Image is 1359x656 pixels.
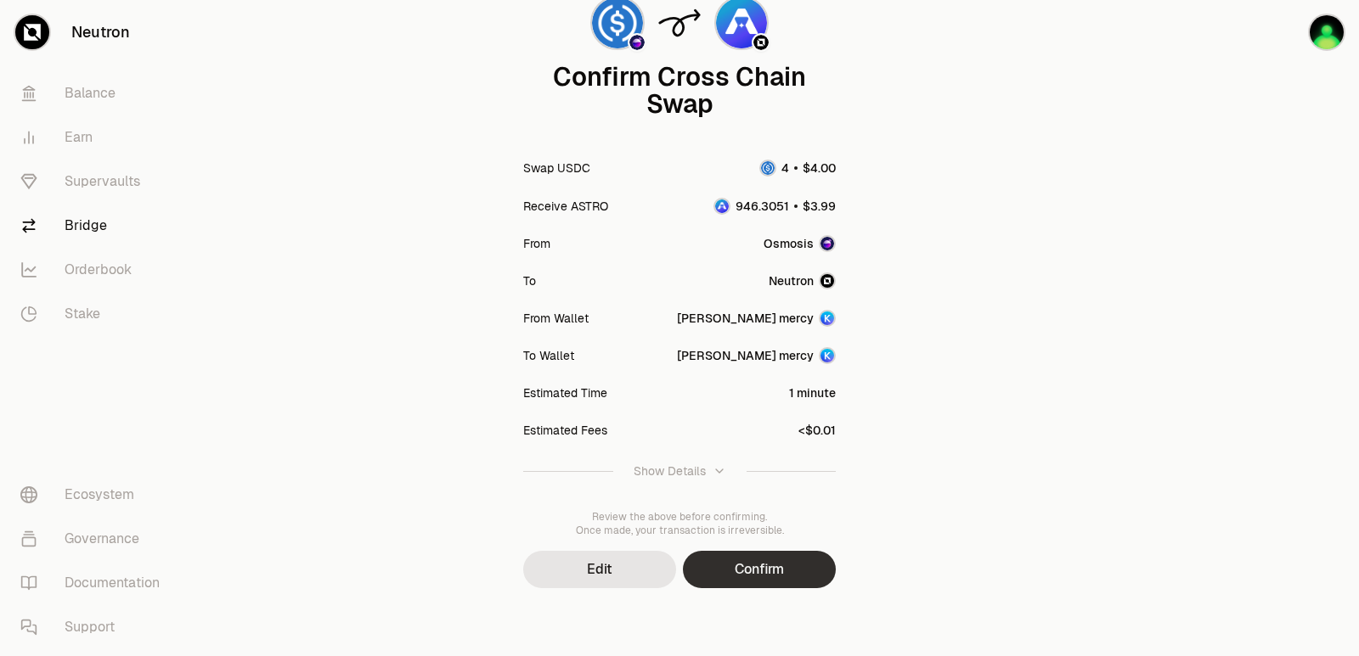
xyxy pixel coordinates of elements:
img: Account Image [820,311,834,325]
img: Neutron Logo [753,35,769,50]
div: Confirm Cross Chain Swap [523,64,836,118]
div: [PERSON_NAME] mercy [677,310,814,327]
button: [PERSON_NAME] mercyAccount Image [677,347,836,364]
a: Earn [7,115,183,160]
img: Osmosis Logo [820,237,834,250]
a: Support [7,605,183,649]
div: 1 minute [789,384,836,401]
div: To Wallet [523,347,574,364]
img: Osmosis Logo [629,35,645,50]
div: Show Details [634,463,706,479]
div: From Wallet [523,310,589,327]
div: To [523,272,536,289]
img: Neutron Logo [820,274,834,288]
img: ASTRO Logo [715,199,729,213]
div: Receive ASTRO [523,198,608,215]
a: Governance [7,517,183,561]
a: Documentation [7,561,183,605]
a: Supervaults [7,160,183,204]
span: Neutron [769,272,814,289]
img: USDC Logo [761,161,775,175]
div: From [523,235,550,252]
a: Stake [7,292,183,336]
a: Bridge [7,204,183,248]
img: Account Image [820,349,834,362]
div: [PERSON_NAME] mercy [677,347,814,364]
div: Swap USDC [523,160,590,177]
button: Confirm [683,551,836,588]
button: [PERSON_NAME] mercyAccount Image [677,310,836,327]
a: Ecosystem [7,473,183,517]
div: Estimated Time [523,384,607,401]
div: <$0.01 [798,422,836,439]
button: Show Details [523,449,836,493]
div: Review the above before confirming. Once made, your transaction is irreversible. [523,510,836,537]
a: Orderbook [7,248,183,292]
a: Balance [7,71,183,115]
span: Osmosis [764,235,814,252]
button: Edit [523,551,676,588]
img: sandy mercy [1310,15,1344,49]
div: Estimated Fees [523,422,607,439]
